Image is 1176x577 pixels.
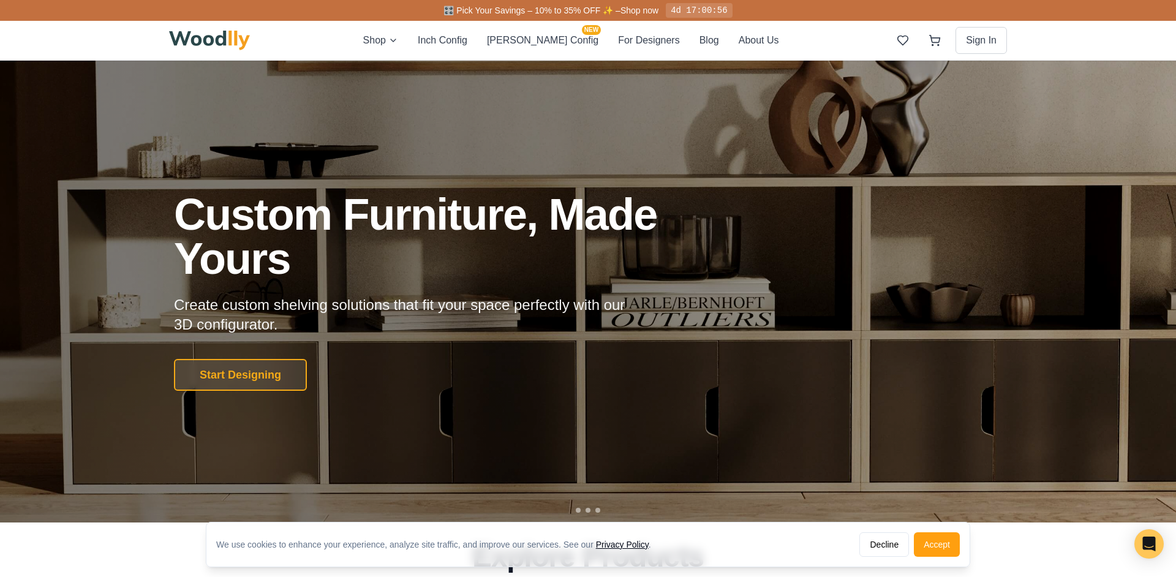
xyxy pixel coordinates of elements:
[174,192,723,281] h1: Custom Furniture, Made Yours
[914,532,960,557] button: Accept
[618,32,679,48] button: For Designers
[487,32,598,48] button: [PERSON_NAME] ConfigNEW
[216,538,661,551] div: We use cookies to enhance your experience, analyze site traffic, and improve our services. See our .
[859,532,909,557] button: Decline
[739,32,779,48] button: About Us
[596,540,649,549] a: Privacy Policy
[620,6,658,15] a: Shop now
[418,32,467,48] button: Inch Config
[956,27,1007,54] button: Sign In
[1134,529,1164,559] div: Open Intercom Messenger
[363,32,398,48] button: Shop
[443,6,620,15] span: 🎛️ Pick Your Savings – 10% to 35% OFF ✨ –
[666,3,732,18] div: 4d 17:00:56
[174,359,307,391] button: Start Designing
[169,31,250,50] img: Woodlly
[699,32,719,48] button: Blog
[174,295,644,334] p: Create custom shelving solutions that fit your space perfectly with our 3D configurator.
[582,25,601,35] span: NEW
